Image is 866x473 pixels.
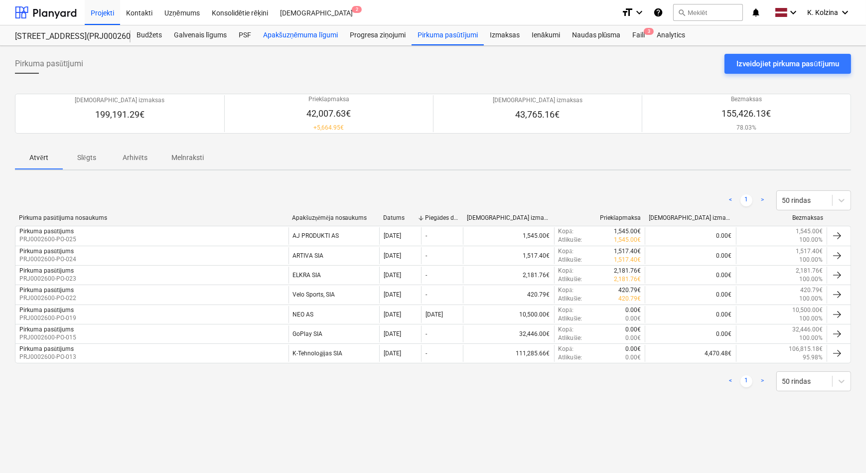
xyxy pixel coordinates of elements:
p: PRJ0002600-PO-015 [19,333,76,342]
div: ARTIVA SIA [289,247,380,264]
p: Kopā : [559,345,574,353]
div: Datums [383,214,417,221]
div: 0.00€ [645,306,736,323]
p: Kopā : [559,247,574,256]
div: Pirkuma pasūtījums [19,267,74,275]
p: 100.00% [799,334,823,342]
p: Atlikušie : [559,236,582,244]
p: 42,007.63€ [307,108,351,120]
p: 155,426.13€ [722,108,771,120]
div: 1,545.00€ [463,227,554,244]
div: Pirkuma pasūtījums [19,307,74,314]
p: 95.98% [803,353,823,362]
div: 32,446.00€ [463,325,554,342]
div: Pirkuma pasūtījumi [412,25,484,45]
div: - [426,252,427,259]
p: 43,765.16€ [493,109,582,121]
p: Kopā : [559,325,574,334]
div: [DATE] [384,252,401,259]
p: 1,545.00€ [614,236,641,244]
div: [DATE] [426,311,443,318]
i: Zināšanu pamats [653,6,663,18]
iframe: Chat Widget [816,425,866,473]
a: Izmaksas [484,25,526,45]
p: Kopā : [559,227,574,236]
div: - [426,232,427,239]
p: Atlikušie : [559,334,582,342]
i: format_size [621,6,633,18]
div: AJ PRODUKTI AS [289,227,380,244]
span: 3 [644,28,654,35]
p: 1,517.40€ [614,247,641,256]
p: Bezmaksas [722,95,771,104]
p: Kopā : [559,267,574,275]
div: [DEMOGRAPHIC_DATA] izmaksas [649,214,732,221]
div: Pirkuma pasūtījums [19,248,74,255]
div: Velo Sports, SIA [289,286,380,303]
p: 2,181.76€ [796,267,823,275]
p: [DEMOGRAPHIC_DATA] izmaksas [493,96,582,105]
span: Pirkuma pasūtījumi [15,58,83,70]
p: 10,500.00€ [792,306,823,315]
a: Previous page [724,194,736,206]
p: PRJ0002600-PO-013 [19,353,76,361]
div: 0.00€ [645,286,736,303]
div: Priekšapmaksa [558,214,641,222]
p: [DEMOGRAPHIC_DATA] izmaksas [75,96,165,105]
p: 1,545.00€ [614,227,641,236]
div: GoPlay SIA [289,325,380,342]
div: 2,181.76€ [463,267,554,284]
p: Arhivēts [123,153,147,163]
a: Page 1 is your current page [740,375,752,387]
a: Previous page [724,375,736,387]
p: 0.00€ [625,334,641,342]
p: PRJ0002600-PO-022 [19,294,76,303]
p: + 5,664.95€ [307,124,351,132]
div: [DATE] [384,330,401,337]
div: [DEMOGRAPHIC_DATA] izmaksas [467,214,550,221]
p: Slēgts [75,153,99,163]
p: Atlikušie : [559,353,582,362]
div: [DATE] [384,311,401,318]
div: 0.00€ [645,227,736,244]
span: search [678,8,686,16]
i: keyboard_arrow_down [839,6,851,18]
p: Atlikušie : [559,295,582,303]
div: NEO AS [289,306,380,323]
p: 1,517.40€ [796,247,823,256]
p: 100.00% [799,256,823,264]
p: Atlikušie : [559,256,582,264]
a: Next page [756,375,768,387]
div: 0.00€ [645,325,736,342]
div: [DATE] [384,350,401,357]
p: 100.00% [799,315,823,323]
div: Faili [626,25,651,45]
p: 106,815.18€ [789,345,823,353]
div: Apakšuzņēmuma līgumi [257,25,344,45]
div: K-Tehnoloģijas SIA [289,345,380,362]
div: Ienākumi [526,25,566,45]
div: [DATE] [384,232,401,239]
p: 100.00% [799,275,823,284]
div: 0.00€ [645,267,736,284]
div: 4,470.48€ [645,345,736,362]
p: Priekšapmaksa [307,95,351,104]
p: PRJ0002600-PO-024 [19,255,76,264]
p: Kopā : [559,286,574,295]
div: Apakšuzņēmēja nosaukums [292,214,375,222]
div: Bezmaksas [740,214,823,221]
p: PRJ0002600-PO-025 [19,235,76,244]
div: - [426,272,427,279]
span: K. Kolzina [807,8,838,16]
div: 0.00€ [645,247,736,264]
a: Progresa ziņojumi [344,25,412,45]
div: Budžets [131,25,168,45]
p: 0.00€ [625,315,641,323]
p: PRJ0002600-PO-023 [19,275,76,283]
div: Galvenais līgums [168,25,233,45]
div: 1,517.40€ [463,247,554,264]
div: 420.79€ [463,286,554,303]
div: - [426,350,427,357]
